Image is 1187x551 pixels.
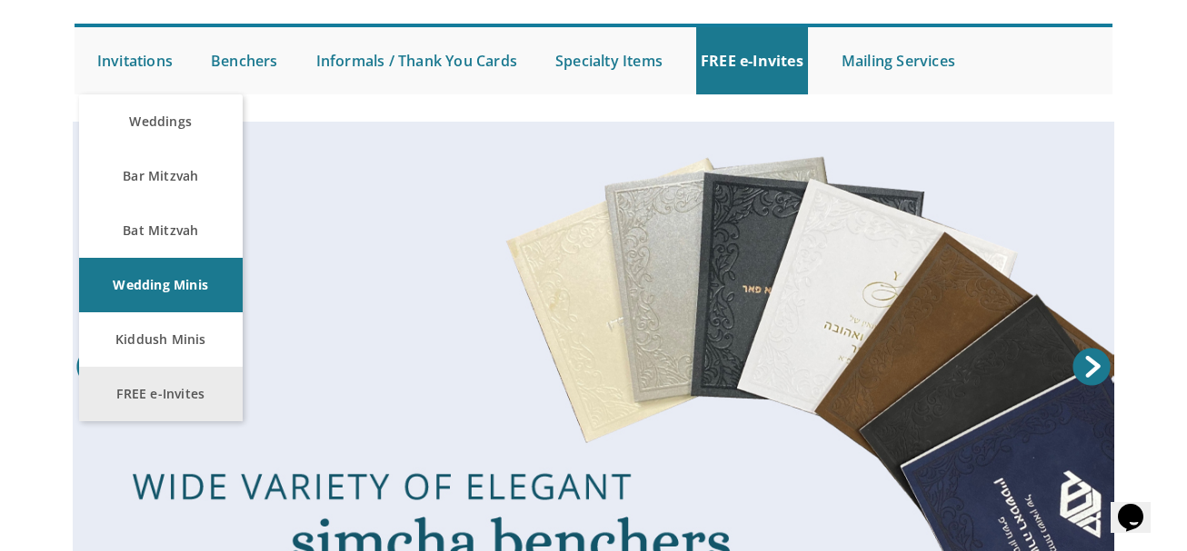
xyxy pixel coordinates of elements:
iframe: chat widget [1111,478,1169,533]
a: Kiddush Minis [79,312,243,367]
a: Wedding Minis [79,258,243,312]
a: Prev [73,344,118,389]
a: Invitations [93,27,177,94]
a: Next [1069,344,1114,389]
a: FREE e-Invites [79,367,243,421]
a: Bat Mitzvah [79,203,243,258]
a: Specialty Items [551,27,667,94]
a: Informals / Thank You Cards [312,27,522,94]
a: Mailing Services [837,27,960,94]
a: FREE e-Invites [696,27,808,94]
a: Benchers [206,27,283,94]
a: Weddings [79,94,243,149]
a: Bar Mitzvah [79,149,243,203]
